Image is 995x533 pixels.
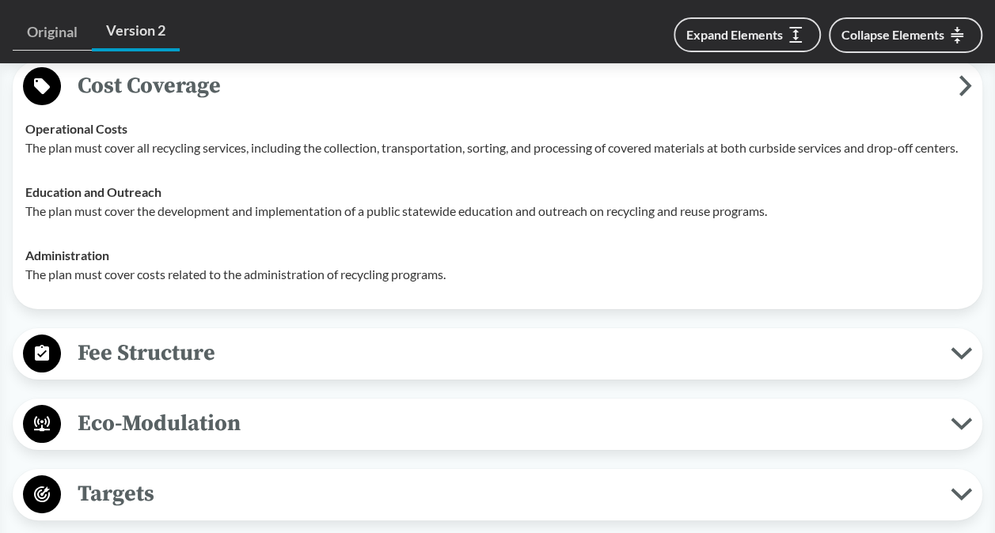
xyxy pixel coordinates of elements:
button: Targets [18,474,977,515]
strong: Operational Costs [25,121,127,136]
p: The plan must cover all recycling services, including the collection, transportation, sorting, an... [25,138,970,157]
p: The plan must cover costs related to the administration of recycling programs. [25,265,970,284]
button: Fee Structure [18,334,977,374]
button: Expand Elements [674,17,821,52]
a: Version 2 [92,13,180,51]
a: Original [13,14,92,51]
strong: Education and Outreach [25,184,161,199]
span: Eco-Modulation [61,406,951,441]
button: Eco-Modulation [18,404,977,444]
span: Fee Structure [61,335,951,371]
button: Cost Coverage [18,66,977,107]
span: Targets [61,476,951,512]
button: Collapse Elements [829,17,982,53]
p: The plan must cover the development and implementation of a public statewide education and outrea... [25,202,970,221]
span: Cost Coverage [61,68,959,104]
strong: Administration [25,248,109,263]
